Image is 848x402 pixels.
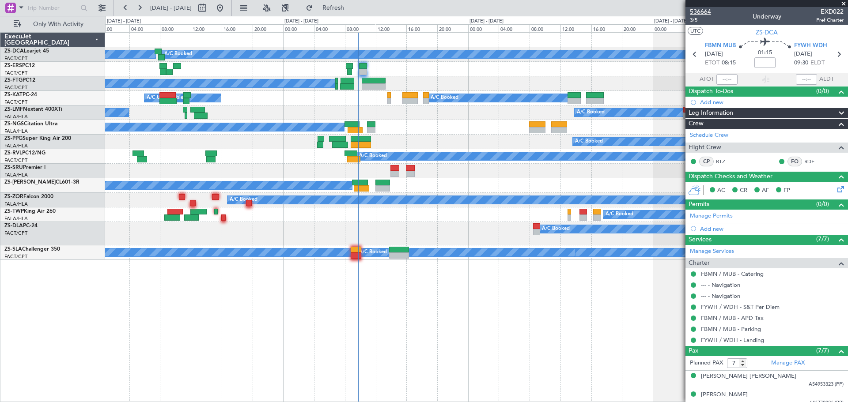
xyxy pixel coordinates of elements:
[716,74,738,85] input: --:--
[4,113,28,120] a: FALA/HLA
[191,24,222,32] div: 12:00
[4,223,38,229] a: ZS-DLAPC-24
[4,92,23,98] span: ZS-KAT
[690,247,734,256] a: Manage Services
[816,86,829,96] span: (0/0)
[762,186,769,195] span: AF
[690,7,711,16] span: 536664
[787,157,802,166] div: FO
[701,391,748,399] div: [PERSON_NAME]
[27,1,78,15] input: Trip Number
[689,235,712,245] span: Services
[4,70,27,76] a: FACT/CPT
[4,121,57,127] a: ZS-NGSCitation Ultra
[314,24,345,32] div: 04:00
[4,150,45,156] a: ZS-RVLPC12/NG
[315,5,352,11] span: Refresh
[701,292,740,300] a: --- - Navigation
[689,108,733,118] span: Leg Information
[4,180,56,185] span: ZS-[PERSON_NAME]
[4,63,35,68] a: ZS-ERSPC12
[468,24,499,32] div: 00:00
[4,157,27,164] a: FACT/CPT
[816,7,844,16] span: EXD022
[701,281,740,289] a: --- - Navigation
[701,314,764,322] a: FBMN / MUB - APD Tax
[359,246,387,259] div: A/C Booked
[577,106,605,119] div: A/C Booked
[690,212,733,221] a: Manage Permits
[345,24,376,32] div: 08:00
[784,186,790,195] span: FP
[758,49,772,57] span: 01:15
[816,16,844,24] span: Pref Charter
[654,18,688,25] div: [DATE] - [DATE]
[689,119,704,129] span: Crew
[437,24,468,32] div: 20:00
[689,143,721,153] span: Flight Crew
[575,135,603,148] div: A/C Booked
[819,75,834,84] span: ALDT
[816,346,829,355] span: (7/7)
[98,24,129,32] div: 00:00
[4,150,22,156] span: ZS-RVL
[756,28,778,37] span: ZS-DCA
[701,336,764,344] a: FYWH / WDH - Landing
[160,24,191,32] div: 08:00
[253,24,284,32] div: 20:00
[794,50,812,59] span: [DATE]
[4,201,28,207] a: FALA/HLA
[4,247,60,252] a: ZS-SLAChallenger 350
[4,49,24,54] span: ZS-DCA
[716,158,736,165] a: RTZ
[701,325,761,333] a: FBMN / MUB - Parking
[689,346,698,356] span: Pax
[4,128,28,135] a: FALA/HLA
[4,84,27,91] a: FACT/CPT
[689,258,710,268] span: Charter
[542,222,570,236] div: A/C Booked
[4,49,49,54] a: ZS-DCALearjet 45
[701,372,796,381] div: [PERSON_NAME] [PERSON_NAME]
[690,131,728,140] a: Schedule Crew
[705,41,736,50] span: FBMN MUB
[283,24,314,32] div: 00:00
[4,247,22,252] span: ZS-SLA
[4,78,23,83] span: ZS-FTG
[4,194,23,199] span: ZS-ZOR
[469,18,503,25] div: [DATE] - [DATE]
[302,1,355,15] button: Refresh
[700,98,844,106] div: Add new
[4,223,23,229] span: ZS-DLA
[699,157,714,166] div: CP
[804,158,824,165] a: RDE
[4,107,23,112] span: ZS-LMF
[4,143,28,149] a: FALA/HLA
[4,165,45,170] a: ZS-SRUPremier I
[4,78,35,83] a: ZS-FTGPC12
[107,18,141,25] div: [DATE] - [DATE]
[376,24,407,32] div: 12:00
[10,17,96,31] button: Only With Activity
[701,270,764,278] a: FBMN / MUB - Catering
[4,136,23,141] span: ZS-PPG
[560,24,591,32] div: 12:00
[230,193,257,207] div: A/C Booked
[816,199,829,209] span: (0/0)
[4,253,27,260] a: FACT/CPT
[722,59,736,68] span: 08:15
[530,24,560,32] div: 08:00
[284,18,318,25] div: [DATE] - [DATE]
[794,59,808,68] span: 09:30
[4,136,71,141] a: ZS-PPGSuper King Air 200
[591,24,622,32] div: 16:00
[129,24,160,32] div: 04:00
[701,303,780,311] a: FYWH / WDH - S&T Per Diem
[740,186,747,195] span: CR
[700,225,844,233] div: Add new
[4,180,79,185] a: ZS-[PERSON_NAME]CL601-3R
[689,172,772,182] span: Dispatch Checks and Weather
[4,63,22,68] span: ZS-ERS
[690,359,723,368] label: Planned PAX
[4,209,56,214] a: ZS-TWPKing Air 260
